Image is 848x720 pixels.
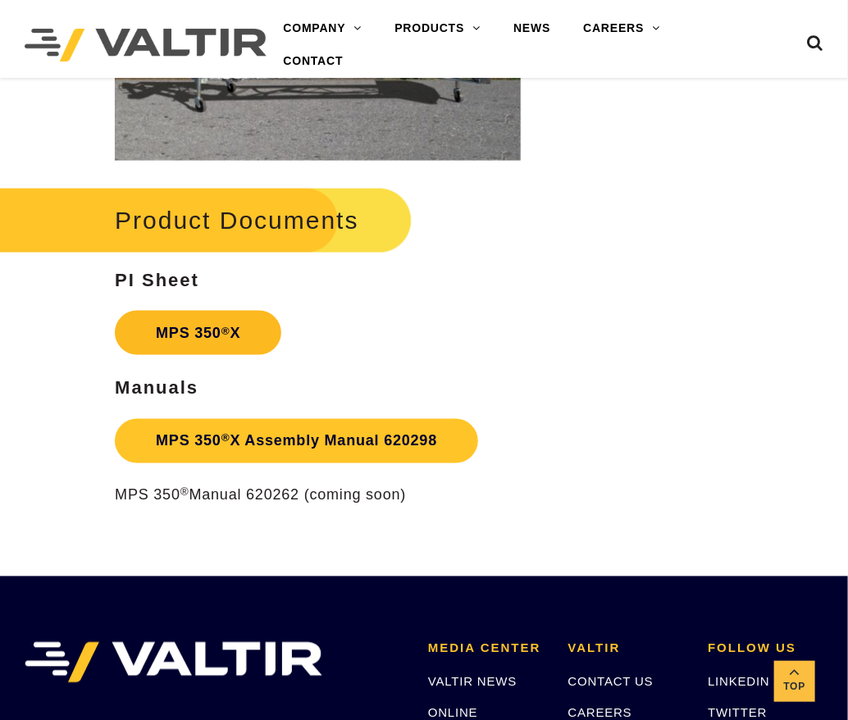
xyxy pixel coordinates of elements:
h2: FOLLOW US [708,642,823,656]
a: LINKEDIN [708,675,770,689]
a: TWITTER [708,706,767,720]
a: CAREERS [567,12,677,45]
strong: Manuals [115,377,198,398]
strong: PI Sheet [115,270,199,290]
a: MPS 350®X Assembly Manual 620298 [115,419,478,463]
a: MPS 350®X [115,311,281,355]
h2: MEDIA CENTER [428,642,544,656]
img: Valtir [25,29,267,62]
sup: ® [221,432,230,444]
h2: VALTIR [568,642,684,656]
a: NEWS [497,12,567,45]
a: VALTIR NEWS [428,675,517,689]
p: MPS 350 Manual 620262 (coming soon) [115,486,521,505]
img: VALTIR [25,642,322,683]
strong: MPS 350 X [156,325,240,341]
a: PRODUCTS [378,12,497,45]
a: COMPANY [267,12,378,45]
a: CONTACT [267,45,359,78]
span: Top [774,677,815,696]
a: CONTACT US [568,675,654,689]
a: CAREERS [568,706,632,720]
a: Top [774,661,815,702]
sup: ® [180,486,189,499]
sup: ® [221,325,230,337]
